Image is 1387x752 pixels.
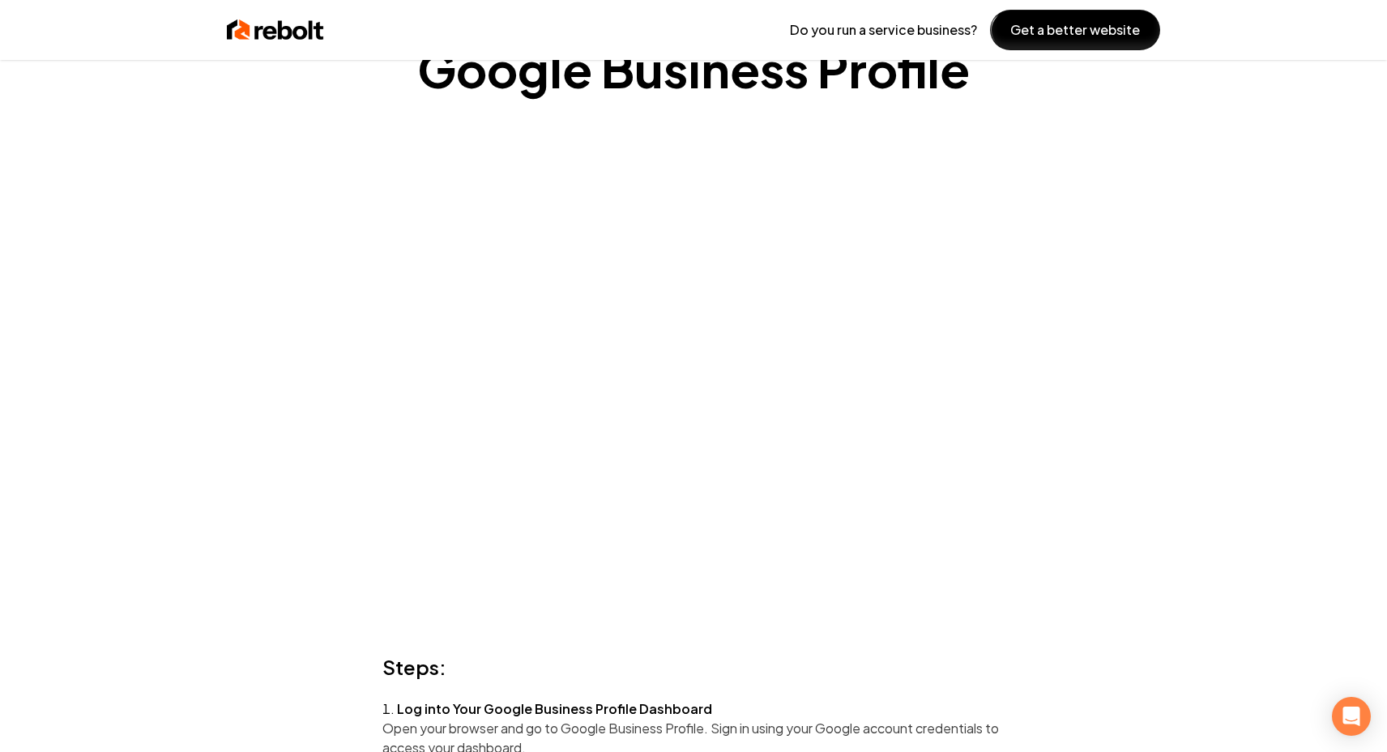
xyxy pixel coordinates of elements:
h2: Log into Your Google Business Profile Dashboard [397,699,712,719]
div: Open Intercom Messenger [1332,697,1371,736]
iframe: How to Add Photos to Google Business Profile [279,145,1108,589]
h3: Steps: [382,654,1005,680]
button: Get a better website [990,10,1160,50]
img: rebolt-full-dark.png [227,17,324,43]
p: Do you run a service business? [790,20,977,40]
